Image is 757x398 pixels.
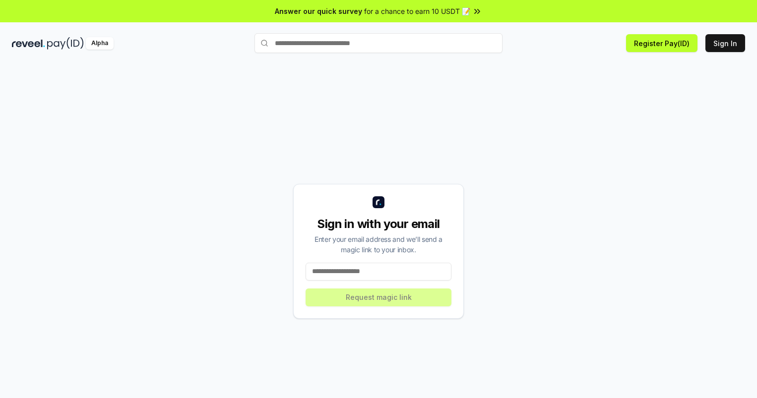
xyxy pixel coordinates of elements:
button: Register Pay(ID) [626,34,697,52]
img: pay_id [47,37,84,50]
span: for a chance to earn 10 USDT 📝 [364,6,470,16]
div: Sign in with your email [306,216,451,232]
img: logo_small [373,196,384,208]
div: Enter your email address and we’ll send a magic link to your inbox. [306,234,451,255]
img: reveel_dark [12,37,45,50]
button: Sign In [705,34,745,52]
span: Answer our quick survey [275,6,362,16]
div: Alpha [86,37,114,50]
